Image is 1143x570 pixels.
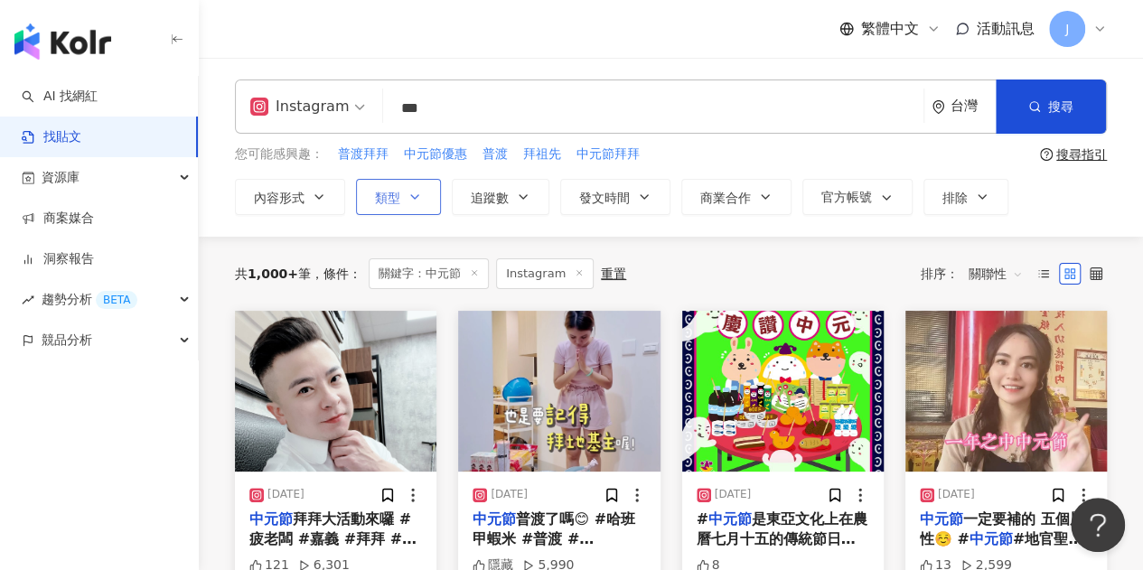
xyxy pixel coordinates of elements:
[921,259,1033,288] div: 排序：
[458,311,660,472] img: post-image
[522,145,562,164] button: 拜祖先
[235,179,345,215] button: 內容形式
[905,311,1107,472] img: post-image
[235,266,311,281] div: 共 筆
[821,190,872,204] span: 官方帳號
[920,510,1084,547] span: 一定要補的 五個屬性☺️ #
[22,250,94,268] a: 洞察報告
[1040,148,1053,161] span: question-circle
[708,510,752,528] mark: 中元節
[951,98,996,114] div: 台灣
[482,145,508,164] span: 普渡
[250,92,349,121] div: Instagram
[715,487,752,502] div: [DATE]
[338,145,389,164] span: 普渡拜拜
[861,19,919,39] span: 繁體中文
[970,530,1013,547] mark: 中元節
[496,258,594,289] span: Instagram
[235,311,436,472] img: post-image
[267,487,304,502] div: [DATE]
[996,79,1106,134] button: 搜尋
[969,259,1023,288] span: 關聯性
[491,487,528,502] div: [DATE]
[1048,99,1073,114] span: 搜尋
[920,510,963,528] mark: 中元節
[697,510,708,528] span: #
[932,100,945,114] span: environment
[682,311,884,472] img: post-image
[14,23,111,60] img: logo
[942,191,968,205] span: 排除
[697,510,867,568] span: 是東亞文化上在農曆七月十五的傳統節日。本來
[576,145,641,164] button: 中元節拜拜
[601,266,626,281] div: 重置
[22,88,98,106] a: searchAI 找網紅
[482,145,509,164] button: 普渡
[576,145,640,164] span: 中元節拜拜
[1056,147,1107,162] div: 搜尋指引
[375,191,400,205] span: 類型
[471,191,509,205] span: 追蹤數
[249,510,417,547] span: 拜拜大活動來囉 #疲老闆 #嘉義 #拜拜 #
[452,179,549,215] button: 追蹤數
[579,191,630,205] span: 發文時間
[938,487,975,502] div: [DATE]
[337,145,389,164] button: 普渡拜拜
[1065,19,1069,39] span: J
[42,157,80,198] span: 資源庫
[977,20,1035,37] span: 活動訊息
[404,145,467,164] span: 中元節優惠
[42,320,92,360] span: 競品分析
[560,179,670,215] button: 發文時間
[700,191,751,205] span: 商業合作
[22,210,94,228] a: 商案媒合
[923,179,1008,215] button: 排除
[22,294,34,306] span: rise
[235,145,323,164] span: 您可能感興趣：
[22,128,81,146] a: 找貼文
[356,179,441,215] button: 類型
[254,191,304,205] span: 內容形式
[681,179,792,215] button: 商業合作
[403,145,468,164] button: 中元節優惠
[249,510,293,528] mark: 中元節
[523,145,561,164] span: 拜祖先
[42,279,137,320] span: 趨勢分析
[248,266,298,281] span: 1,000+
[802,179,913,215] button: 官方帳號
[311,266,361,281] span: 條件 ：
[96,291,137,309] div: BETA
[1071,498,1125,552] iframe: Help Scout Beacon - Open
[473,510,516,528] mark: 中元節
[369,258,489,289] span: 關鍵字：中元節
